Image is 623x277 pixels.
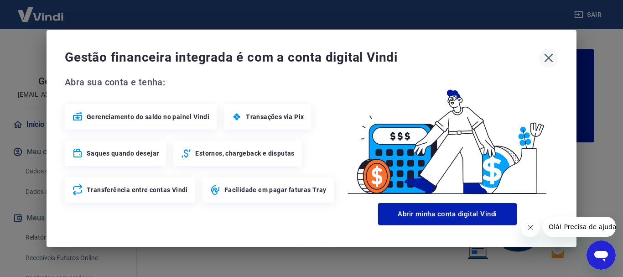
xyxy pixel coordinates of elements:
[65,48,539,67] span: Gestão financeira integrada é com a conta digital Vindi
[5,6,77,14] span: Olá! Precisa de ajuda?
[87,185,188,194] span: Transferência entre contas Vindi
[224,185,327,194] span: Facilidade em pagar faturas Tray
[195,149,294,158] span: Estornos, chargeback e disputas
[337,75,558,199] img: Good Billing
[378,203,517,225] button: Abrir minha conta digital Vindi
[87,149,159,158] span: Saques quando desejar
[587,240,616,270] iframe: Botão para abrir a janela de mensagens
[65,75,337,89] span: Abra sua conta e tenha:
[543,217,616,237] iframe: Mensagem da empresa
[87,112,209,121] span: Gerenciamento do saldo no painel Vindi
[521,219,540,237] iframe: Fechar mensagem
[246,112,304,121] span: Transações via Pix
